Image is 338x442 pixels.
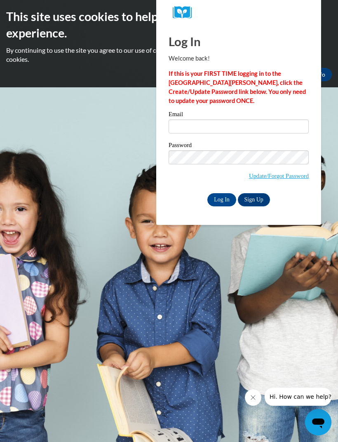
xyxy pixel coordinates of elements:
[245,389,261,406] iframe: Close message
[169,70,306,104] strong: If this is your FIRST TIME logging in to the [GEOGRAPHIC_DATA][PERSON_NAME], click the Create/Upd...
[169,54,309,63] p: Welcome back!
[207,193,236,206] input: Log In
[173,6,197,19] img: Logo brand
[6,8,332,42] h2: This site uses cookies to help improve your learning experience.
[305,409,331,435] iframe: Button to launch messaging window
[265,388,331,406] iframe: Message from company
[249,173,309,179] a: Update/Forgot Password
[169,111,309,119] label: Email
[6,46,332,64] p: By continuing to use the site you agree to our use of cookies. Use the ‘More info’ button to read...
[238,193,270,206] a: Sign Up
[169,142,309,150] label: Password
[169,33,309,50] h1: Log In
[173,6,305,19] a: COX Campus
